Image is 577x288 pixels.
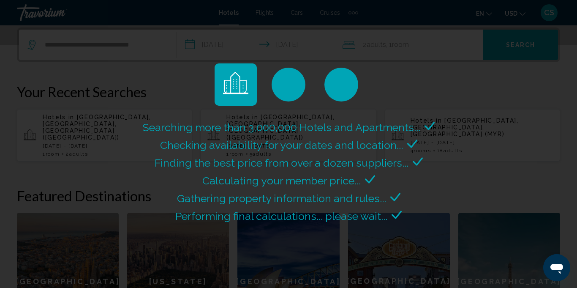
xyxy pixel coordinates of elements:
span: Performing final calculations... please wait... [175,210,387,222]
span: Gathering property information and rules... [177,192,386,205]
iframe: Button to launch messaging window [543,254,570,281]
span: Calculating your member price... [202,174,361,187]
span: Searching more than 3,000,000 Hotels and Apartments... [143,121,420,134]
span: Finding the best price from over a dozen suppliers... [155,156,408,169]
span: Checking availability for your dates and location... [160,139,403,151]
